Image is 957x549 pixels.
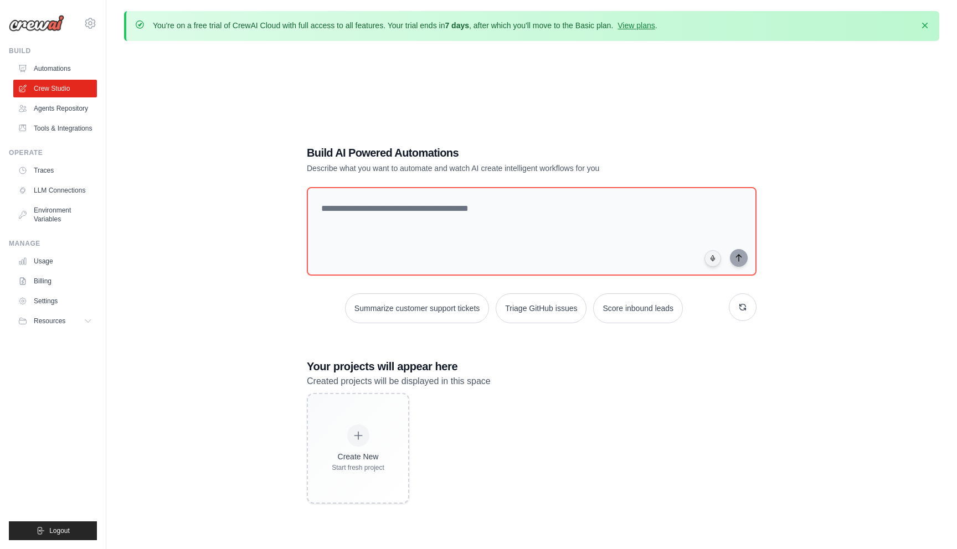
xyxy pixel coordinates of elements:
a: Tools & Integrations [13,120,97,137]
p: Created projects will be displayed in this space [307,374,757,389]
strong: 7 days [445,21,469,30]
img: Logo [9,15,64,32]
a: Agents Repository [13,100,97,117]
a: Usage [13,252,97,270]
a: Traces [13,162,97,179]
button: Logout [9,521,97,540]
a: Billing [13,272,97,290]
span: Logout [49,526,70,535]
h1: Build AI Powered Automations [307,145,679,160]
button: Click to speak your automation idea [704,250,721,267]
div: Build [9,46,97,55]
button: Resources [13,312,97,330]
button: Summarize customer support tickets [345,293,489,323]
p: Describe what you want to automate and watch AI create intelligent workflows for you [307,163,679,174]
button: Score inbound leads [593,293,683,323]
a: View plans [618,21,655,30]
div: Start fresh project [332,463,384,472]
div: Create New [332,451,384,462]
span: Resources [34,317,65,325]
a: Automations [13,60,97,77]
a: Settings [13,292,97,310]
a: LLM Connections [13,182,97,199]
button: Triage GitHub issues [496,293,586,323]
a: Crew Studio [13,80,97,97]
div: Manage [9,239,97,248]
div: Operate [9,148,97,157]
p: You're on a free trial of CrewAI Cloud with full access to all features. Your trial ends in , aft... [153,20,657,31]
button: Get new suggestions [729,293,757,321]
a: Environment Variables [13,201,97,228]
h3: Your projects will appear here [307,359,757,374]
